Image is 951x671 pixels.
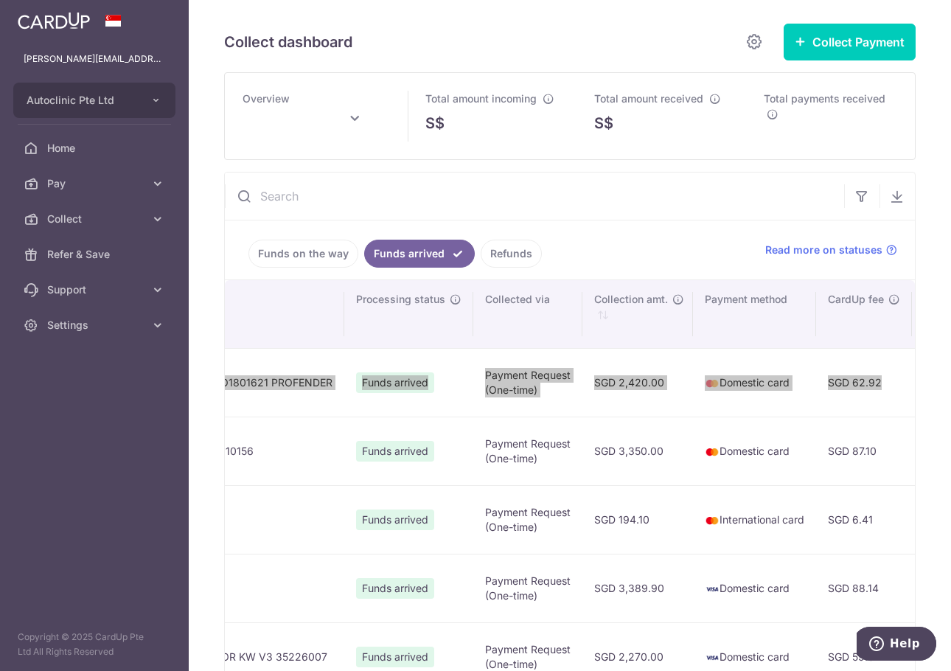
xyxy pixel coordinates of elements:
[243,92,290,105] span: Overview
[582,348,693,417] td: SGD 2,420.00
[47,141,144,156] span: Home
[705,445,720,459] img: mastercard-sm-87a3fd1e0bddd137fecb07648320f44c262e2538e7db6024463105ddbc961eb2.png
[116,485,344,554] td: INVAV2005679
[425,112,445,134] span: S$
[473,485,582,554] td: Payment Request (One-time)
[116,348,344,417] td: PAYMENT FOR QUO1801621 PROFENDER
[582,280,693,348] th: Collection amt. : activate to sort column ascending
[582,485,693,554] td: SGD 194.10
[816,348,912,417] td: SGD 62.92
[13,83,175,118] button: Autoclinic Pte Ltd
[582,554,693,622] td: SGD 3,389.90
[116,280,344,348] th: Payment ref.
[693,485,816,554] td: International card
[693,280,816,348] th: Payment method
[481,240,542,268] a: Refunds
[594,112,613,134] span: S$
[47,176,144,191] span: Pay
[816,554,912,622] td: SGD 88.14
[24,52,165,66] p: [PERSON_NAME][EMAIL_ADDRESS][PERSON_NAME][DOMAIN_NAME]
[473,280,582,348] th: Collected via
[356,372,434,393] span: Funds arrived
[27,93,136,108] span: Autoclinic Pte Ltd
[705,582,720,597] img: visa-sm-192604c4577d2d35970c8ed26b86981c2741ebd56154ab54ad91a526f0f24972.png
[248,240,358,268] a: Funds on the way
[594,92,703,105] span: Total amount received
[425,92,537,105] span: Total amount incoming
[594,292,668,307] span: Collection amt.
[18,12,90,29] img: CardUp
[47,282,144,297] span: Support
[224,30,352,54] h5: Collect dashboard
[47,212,144,226] span: Collect
[47,247,144,262] span: Refer & Save
[816,485,912,554] td: SGD 6.41
[784,24,916,60] button: Collect Payment
[356,292,445,307] span: Processing status
[356,578,434,599] span: Funds arrived
[705,376,720,391] img: mastercard-sm-87a3fd1e0bddd137fecb07648320f44c262e2538e7db6024463105ddbc961eb2.png
[765,243,897,257] a: Read more on statuses
[364,240,475,268] a: Funds arrived
[473,554,582,622] td: Payment Request (One-time)
[828,292,884,307] span: CardUp fee
[693,554,816,622] td: Domestic card
[816,280,912,348] th: CardUp fee
[356,441,434,462] span: Funds arrived
[693,417,816,485] td: Domestic card
[225,173,844,220] input: Search
[33,10,63,24] span: Help
[705,650,720,665] img: visa-sm-192604c4577d2d35970c8ed26b86981c2741ebd56154ab54ad91a526f0f24972.png
[705,513,720,528] img: mastercard-sm-87a3fd1e0bddd137fecb07648320f44c262e2538e7db6024463105ddbc961eb2.png
[857,627,936,664] iframe: Opens a widget where you can find more information
[116,554,344,622] td: ACTG1810062
[693,348,816,417] td: Domestic card
[816,417,912,485] td: SGD 87.10
[356,647,434,667] span: Funds arrived
[356,510,434,530] span: Funds arrived
[473,417,582,485] td: Payment Request (One-time)
[344,280,473,348] th: Processing status
[765,243,882,257] span: Read more on statuses
[582,417,693,485] td: SGD 3,350.00
[116,417,344,485] td: Balance for ACTG1810156
[473,348,582,417] td: Payment Request (One-time)
[764,92,885,105] span: Total payments received
[47,318,144,333] span: Settings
